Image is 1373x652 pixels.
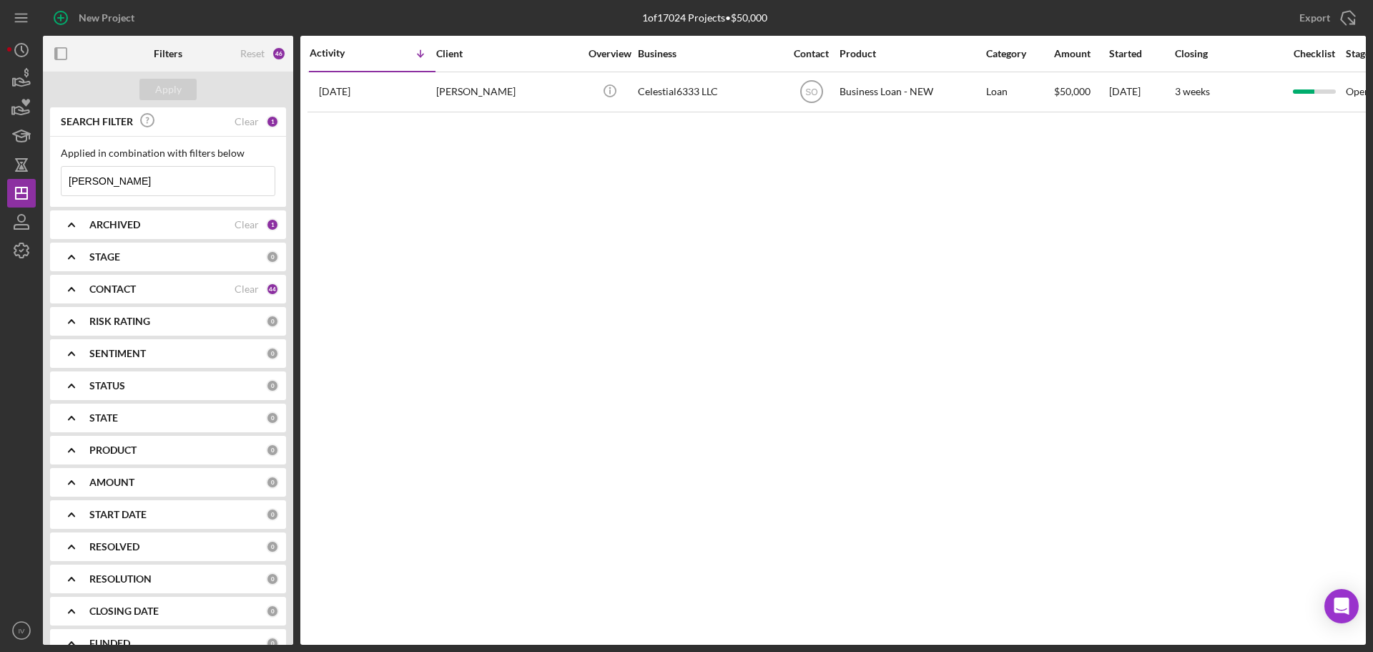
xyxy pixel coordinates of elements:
[43,4,149,32] button: New Project
[1285,4,1366,32] button: Export
[155,79,182,100] div: Apply
[266,218,279,231] div: 1
[272,47,286,61] div: 46
[840,73,983,111] div: Business Loan - NEW
[89,412,118,424] b: STATE
[89,251,120,263] b: STAGE
[1299,4,1330,32] div: Export
[266,315,279,328] div: 0
[235,283,259,295] div: Clear
[805,87,817,97] text: SO
[89,541,139,553] b: RESOLVED
[266,540,279,553] div: 0
[61,116,133,127] b: SEARCH FILTER
[1054,73,1108,111] div: $50,000
[89,283,136,295] b: CONTACT
[89,638,130,649] b: FUNDED
[266,637,279,650] div: 0
[1175,85,1210,97] time: 3 weeks
[139,79,197,100] button: Apply
[266,115,279,128] div: 1
[266,605,279,618] div: 0
[89,380,125,391] b: STATUS
[986,48,1053,59] div: Category
[89,509,147,520] b: START DATE
[583,48,636,59] div: Overview
[266,573,279,585] div: 0
[1324,589,1359,623] div: Open Intercom Messenger
[266,283,279,296] div: 44
[784,48,838,59] div: Contact
[61,147,275,159] div: Applied in combination with filters below
[7,616,36,645] button: IV
[266,347,279,360] div: 0
[89,605,159,617] b: CLOSING DATE
[1109,48,1173,59] div: Started
[436,48,579,59] div: Client
[266,412,279,424] div: 0
[266,250,279,263] div: 0
[89,477,134,488] b: AMOUNT
[266,444,279,457] div: 0
[89,573,152,585] b: RESOLUTION
[266,508,279,521] div: 0
[642,12,767,24] div: 1 of 17024 Projects • $50,000
[310,47,373,59] div: Activity
[1175,48,1282,59] div: Closing
[18,627,25,635] text: IV
[840,48,983,59] div: Product
[89,219,140,230] b: ARCHIVED
[266,379,279,392] div: 0
[436,73,579,111] div: [PERSON_NAME]
[235,116,259,127] div: Clear
[319,86,350,97] time: 2025-07-28 14:31
[240,48,265,59] div: Reset
[266,476,279,489] div: 0
[89,316,150,327] b: RISK RATING
[638,73,781,111] div: Celestial6333 LLC
[79,4,134,32] div: New Project
[1284,48,1344,59] div: Checklist
[1109,73,1173,111] div: [DATE]
[89,348,146,359] b: SENTIMENT
[638,48,781,59] div: Business
[1054,48,1108,59] div: Amount
[986,73,1053,111] div: Loan
[235,219,259,230] div: Clear
[154,48,182,59] b: Filters
[89,444,137,456] b: PRODUCT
